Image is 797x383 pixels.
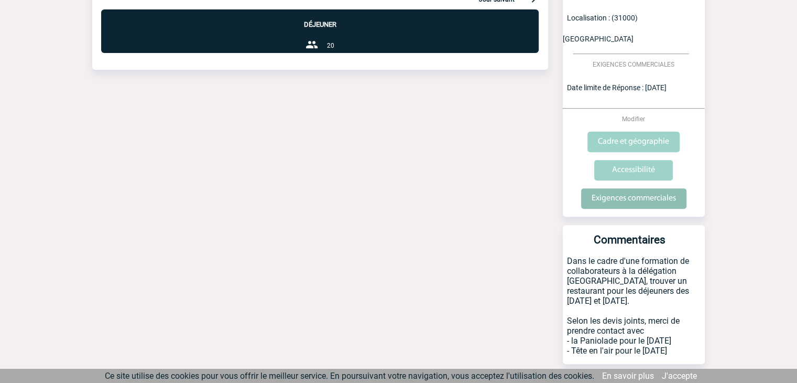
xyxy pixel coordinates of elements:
[563,256,705,364] p: Dans le cadre d'une formation de collaborateurs à la délégation [GEOGRAPHIC_DATA], trouver un res...
[567,233,692,256] h3: Commentaires
[567,83,667,92] span: Date limite de Réponse : [DATE]
[326,42,334,49] span: 20
[563,14,638,43] span: Localisation : (31000) [GEOGRAPHIC_DATA]
[602,371,654,381] a: En savoir plus
[305,38,318,51] img: group-24-px-b.png
[101,9,539,28] p: Déjeuner
[622,115,645,123] span: Modifier
[662,371,697,381] a: J'accepte
[581,188,686,209] input: Exigences commerciales
[593,61,674,68] span: EXIGENCES COMMERCIALES
[594,160,673,180] input: Accessibilité
[587,132,680,152] input: Cadre et géographie
[105,371,594,381] span: Ce site utilise des cookies pour vous offrir le meilleur service. En poursuivant votre navigation...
